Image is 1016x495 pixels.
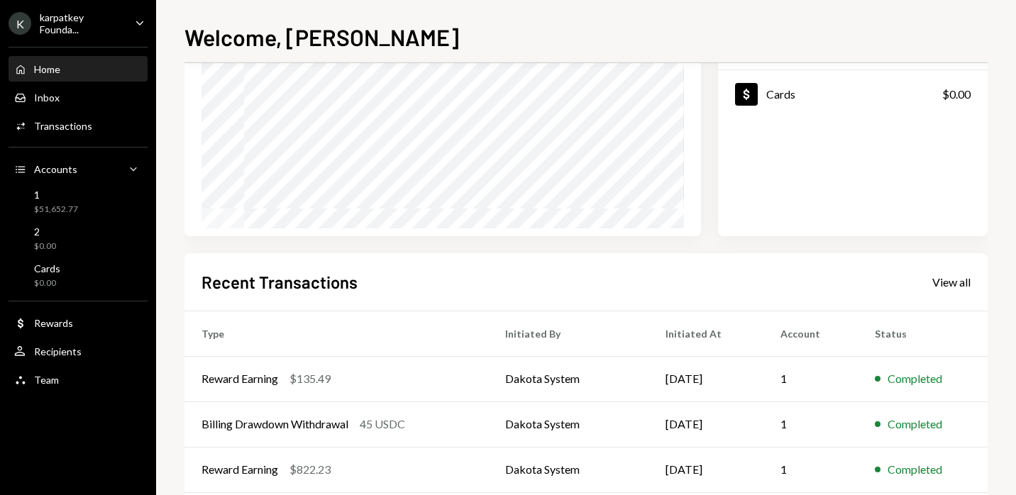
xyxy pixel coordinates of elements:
div: Completed [888,370,942,387]
div: Team [34,374,59,386]
a: Inbox [9,84,148,110]
td: Dakota System [488,401,648,447]
div: 45 USDC [360,416,405,433]
div: Inbox [34,91,60,104]
div: Reward Earning [201,370,278,387]
td: [DATE] [648,356,763,401]
td: Dakota System [488,447,648,492]
th: Account [763,311,858,356]
a: Cards$0.00 [718,70,988,118]
a: 1$51,652.77 [9,184,148,218]
a: Home [9,56,148,82]
a: View all [932,274,971,289]
div: Reward Earning [201,461,278,478]
div: $135.49 [289,370,331,387]
div: $0.00 [942,86,971,103]
div: K [9,12,31,35]
div: $822.23 [289,461,331,478]
td: 1 [763,356,858,401]
td: [DATE] [648,401,763,447]
div: Cards [766,87,795,101]
td: 1 [763,401,858,447]
th: Initiated At [648,311,763,356]
h2: Recent Transactions [201,270,358,294]
a: Accounts [9,156,148,182]
a: Recipients [9,338,148,364]
div: karpatkey Founda... [40,11,123,35]
div: Completed [888,416,942,433]
a: Transactions [9,113,148,138]
div: Accounts [34,163,77,175]
div: 1 [34,189,78,201]
div: $0.00 [34,277,60,289]
a: Rewards [9,310,148,335]
div: View all [932,275,971,289]
div: 2 [34,226,56,238]
a: Cards$0.00 [9,258,148,292]
div: Rewards [34,317,73,329]
div: $51,652.77 [34,204,78,216]
td: [DATE] [648,447,763,492]
div: Home [34,63,60,75]
div: Completed [888,461,942,478]
a: 2$0.00 [9,221,148,255]
div: Recipients [34,345,82,357]
th: Type [184,311,488,356]
td: Dakota System [488,356,648,401]
h1: Welcome, [PERSON_NAME] [184,23,459,51]
th: Status [858,311,988,356]
div: Transactions [34,120,92,132]
td: 1 [763,447,858,492]
div: Cards [34,262,60,274]
div: $0.00 [34,240,56,252]
th: Initiated By [488,311,648,356]
div: Billing Drawdown Withdrawal [201,416,348,433]
a: Team [9,367,148,392]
